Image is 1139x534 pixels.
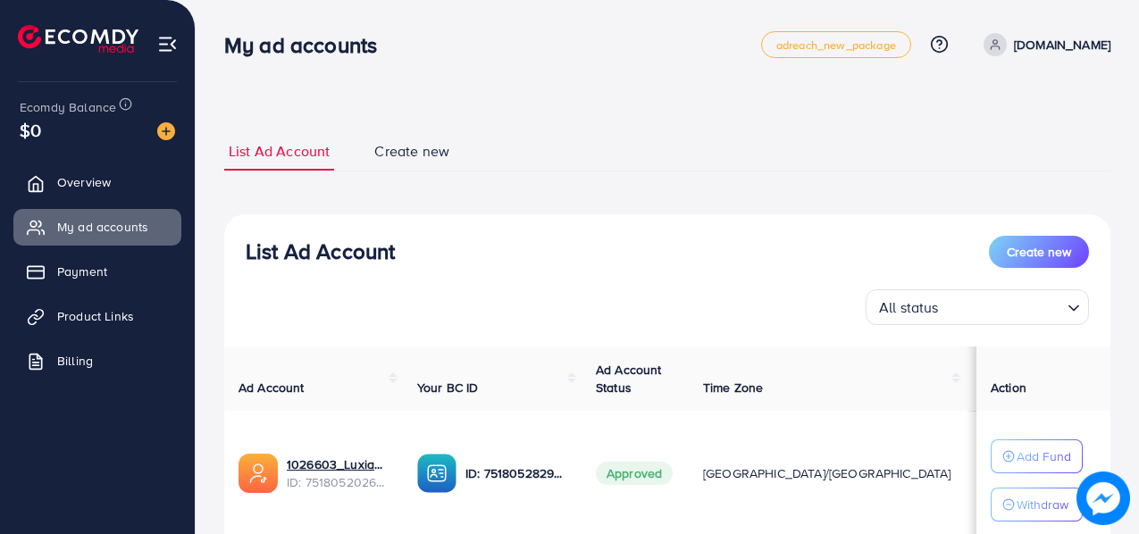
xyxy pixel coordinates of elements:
span: Approved [596,462,673,485]
span: Ad Account Status [596,361,662,396]
span: $0 [20,117,41,143]
span: Ecomdy Balance [20,98,116,116]
div: Search for option [866,289,1089,325]
span: ID: 7518052026253918226 [287,473,389,491]
button: Add Fund [991,439,1083,473]
span: adreach_new_package [776,39,896,51]
span: Your BC ID [417,379,479,396]
a: 1026603_Luxia_1750433190642 [287,455,389,473]
p: Add Fund [1017,446,1071,467]
a: Product Links [13,298,181,334]
a: My ad accounts [13,209,181,245]
button: Withdraw [991,488,1083,521]
a: Payment [13,254,181,289]
span: Ad Account [239,379,305,396]
span: Create new [374,141,449,162]
img: ic-ads-acc.e4c84228.svg [239,454,278,493]
p: [DOMAIN_NAME] [1014,34,1110,55]
button: Create new [989,236,1089,268]
span: Time Zone [703,379,763,396]
span: All status [875,295,942,321]
p: ID: 7518052829551181841 [465,463,567,484]
span: Payment [57,263,107,280]
div: <span class='underline'>1026603_Luxia_1750433190642</span></br>7518052026253918226 [287,455,389,492]
span: List Ad Account [229,141,330,162]
a: Billing [13,343,181,379]
img: menu [157,34,178,54]
img: image [157,122,175,140]
span: Overview [57,173,111,191]
img: image [1076,471,1130,525]
span: Billing [57,352,93,370]
p: Withdraw [1017,494,1068,515]
span: [GEOGRAPHIC_DATA]/[GEOGRAPHIC_DATA] [703,464,951,482]
input: Search for option [944,291,1060,321]
a: adreach_new_package [761,31,911,58]
img: ic-ba-acc.ded83a64.svg [417,454,456,493]
a: [DOMAIN_NAME] [976,33,1110,56]
span: Product Links [57,307,134,325]
span: Action [991,379,1026,396]
span: Create new [1007,243,1071,261]
img: logo [18,25,138,53]
h3: My ad accounts [224,32,391,58]
a: Overview [13,164,181,200]
h3: List Ad Account [246,238,395,264]
span: My ad accounts [57,218,148,236]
